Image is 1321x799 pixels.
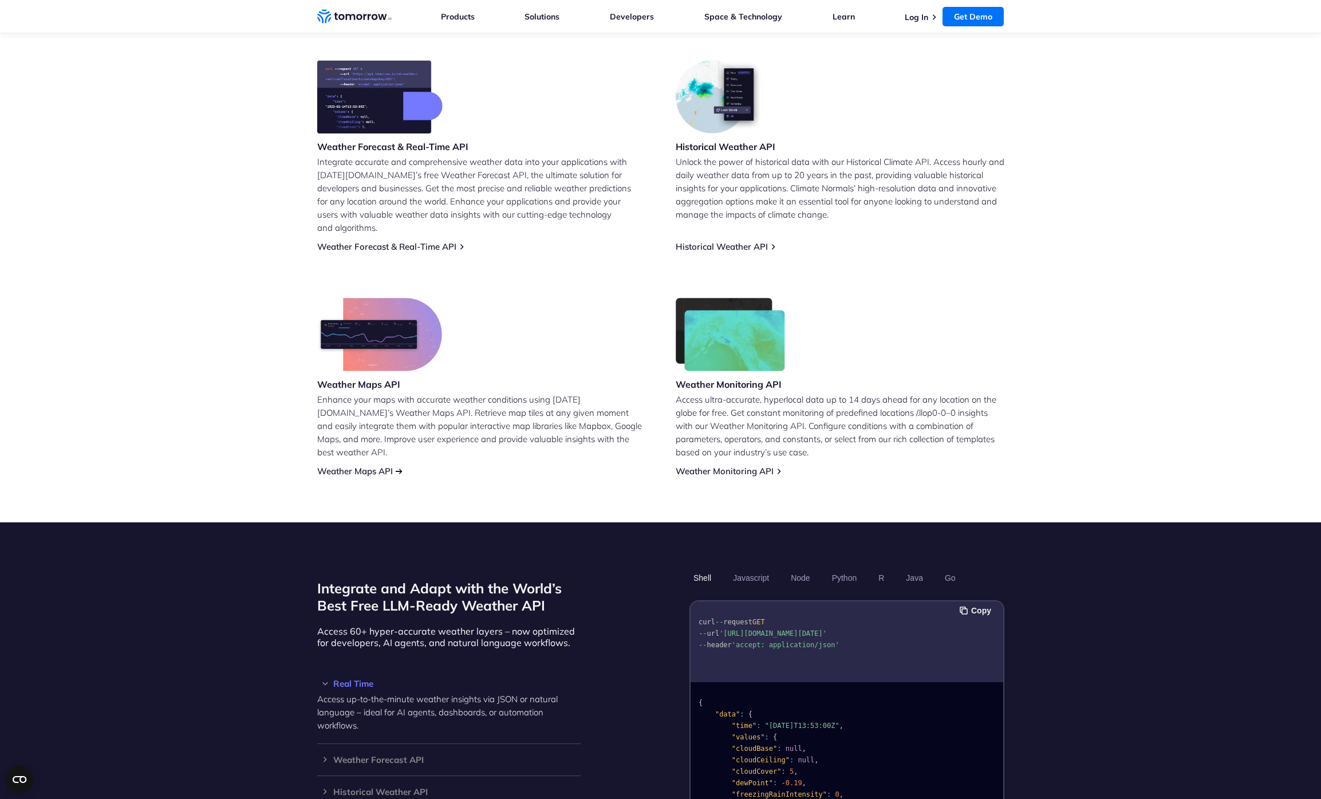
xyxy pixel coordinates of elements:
span: "freezingRainIntensity" [731,790,826,798]
span: : [764,733,768,741]
a: Weather Forecast & Real-Time API [317,241,456,252]
h3: Weather Forecast API [317,755,581,764]
span: "data" [715,710,739,718]
a: Learn [833,11,855,22]
button: Go [940,568,959,588]
span: : [781,767,785,776]
p: Access 60+ hyper-accurate weather layers – now optimized for developers, AI agents, and natural l... [317,625,581,648]
span: : [740,710,744,718]
span: { [773,733,777,741]
h3: Weather Forecast & Real-Time API [317,140,468,153]
span: "values" [731,733,764,741]
a: Log In [905,12,928,22]
span: : [756,722,760,730]
span: 'accept: application/json' [731,641,839,649]
a: Solutions [525,11,559,22]
h2: Integrate and Adapt with the World’s Best Free LLM-Ready Weather API [317,580,581,614]
button: Copy [960,604,995,617]
span: , [794,767,798,776]
span: "cloudCover" [731,767,781,776]
p: Access ultra-accurate, hyperlocal data up to 14 days ahead for any location on the globe for free... [676,393,1004,459]
button: Python [827,568,861,588]
span: curl [699,618,715,626]
a: Developers [610,11,654,22]
span: null [785,745,802,753]
span: -- [715,618,723,626]
span: "dewPoint" [731,779,772,787]
a: Get Demo [943,7,1004,26]
a: Historical Weather API [676,241,768,252]
span: GET [752,618,764,626]
span: "time" [731,722,756,730]
a: Weather Maps API [317,466,393,477]
span: 0 [835,790,839,798]
span: '[URL][DOMAIN_NAME][DATE]' [719,629,827,637]
span: url [707,629,719,637]
span: , [802,745,806,753]
span: , [839,790,843,798]
span: - [781,779,785,787]
span: "cloudBase" [731,745,776,753]
span: 0.19 [785,779,802,787]
span: -- [699,641,707,649]
span: "cloudCeiling" [731,756,789,764]
h3: Historical Weather API [317,788,581,796]
span: 5 [789,767,793,776]
button: Open CMP widget [6,766,33,793]
a: Home link [317,8,392,25]
span: : [773,779,777,787]
span: request [723,618,752,626]
span: { [699,699,703,707]
a: Space & Technology [704,11,782,22]
span: , [814,756,818,764]
span: null [798,756,814,764]
a: Weather Monitoring API [676,466,774,477]
h3: Weather Maps API [317,378,442,391]
p: Enhance your maps with accurate weather conditions using [DATE][DOMAIN_NAME]’s Weather Maps API. ... [317,393,646,459]
p: Integrate accurate and comprehensive weather data into your applications with [DATE][DOMAIN_NAME]... [317,155,646,234]
p: Unlock the power of historical data with our Historical Climate API. Access hourly and daily weat... [676,155,1004,221]
button: Node [787,568,814,588]
p: Access up-to-the-minute weather insights via JSON or natural language – ideal for AI agents, dash... [317,692,581,732]
span: header [707,641,731,649]
h3: Historical Weather API [676,140,775,153]
h3: Weather Monitoring API [676,378,786,391]
span: , [802,779,806,787]
span: -- [699,629,707,637]
span: : [777,745,781,753]
span: { [748,710,752,718]
span: , [839,722,843,730]
span: : [826,790,830,798]
span: : [789,756,793,764]
button: Javascript [729,568,773,588]
button: Shell [689,568,715,588]
h3: Real Time [317,679,581,688]
button: Java [902,568,927,588]
span: "[DATE]T13:53:00Z" [764,722,839,730]
a: Products [441,11,475,22]
button: R [874,568,888,588]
